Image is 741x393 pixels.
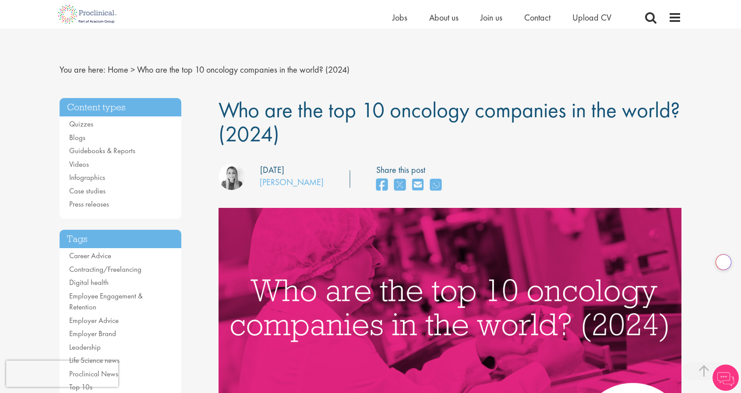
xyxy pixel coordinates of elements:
a: Career Advice [69,251,111,260]
a: Top 10s [69,382,92,392]
a: Guidebooks & Reports [69,146,135,155]
span: > [131,64,135,75]
a: Contracting/Freelancing [69,264,141,274]
div: [DATE] [260,164,284,176]
a: Quizzes [69,119,93,129]
a: share on whats app [430,176,441,195]
a: Upload CV [572,12,611,23]
a: Life Science news [69,355,120,365]
img: Chatbot [713,365,739,391]
iframe: reCAPTCHA [6,361,118,387]
a: share on email [412,176,423,195]
a: Contact [524,12,550,23]
a: Blogs [69,133,85,142]
span: Who are the top 10 oncology companies in the world? (2024) [137,64,349,75]
a: Leadership [69,342,101,352]
a: share on facebook [376,176,388,195]
a: Digital health [69,277,109,287]
span: Who are the top 10 oncology companies in the world? (2024) [219,96,680,148]
img: Hannah Burke [219,164,245,190]
a: About us [429,12,459,23]
a: Case studies [69,186,106,196]
a: [PERSON_NAME] [260,176,324,188]
h3: Tags [60,230,181,249]
a: Infographics [69,172,105,182]
a: Employer Advice [69,316,119,325]
a: Jobs [392,12,407,23]
a: Videos [69,159,89,169]
span: You are here: [60,64,106,75]
a: Press releases [69,199,109,209]
h3: Content types [60,98,181,117]
a: Employer Brand [69,329,116,338]
label: Share this post [376,164,446,176]
a: share on twitter [394,176,406,195]
a: breadcrumb link [108,64,128,75]
a: Join us [480,12,502,23]
a: Employee Engagement & Retention [69,291,143,312]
